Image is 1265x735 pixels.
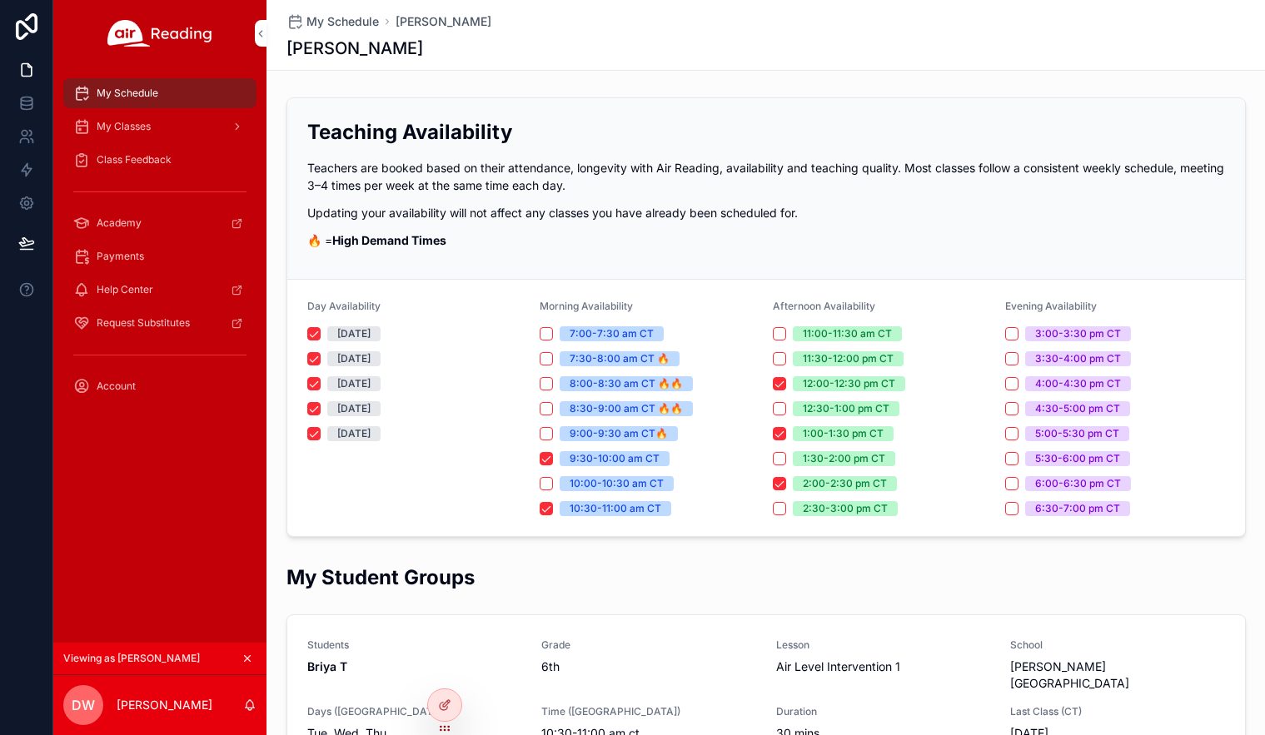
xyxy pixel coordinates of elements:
[541,638,756,652] span: Grade
[803,476,887,491] div: 2:00-2:30 pm CT
[1010,638,1225,652] span: School
[570,351,670,366] div: 7:30-8:00 am CT 🔥
[63,371,256,401] a: Account
[307,118,1225,146] h2: Teaching Availability
[337,326,371,341] div: [DATE]
[803,501,888,516] div: 2:30-3:00 pm CT
[776,638,991,652] span: Lesson
[337,426,371,441] div: [DATE]
[776,658,991,675] span: Air Level Intervention 1
[63,78,256,108] a: My Schedule
[1035,501,1120,516] div: 6:30-7:00 pm CT
[63,145,256,175] a: Class Feedback
[97,316,190,330] span: Request Substitutes
[570,501,661,516] div: 10:30-11:00 am CT
[63,208,256,238] a: Academy
[307,659,347,673] strong: Briya T
[540,300,633,312] span: Morning Availability
[541,705,756,718] span: Time ([GEOGRAPHIC_DATA])
[1035,326,1121,341] div: 3:00-3:30 pm CT
[570,451,660,466] div: 9:30-10:00 am CT
[97,216,142,230] span: Academy
[97,250,144,263] span: Payments
[97,120,151,133] span: My Classes
[1035,351,1121,366] div: 3:30-4:00 pm CT
[570,376,683,391] div: 8:00-8:30 am CT 🔥🔥
[1035,401,1120,416] div: 4:30-5:00 pm CT
[337,351,371,366] div: [DATE]
[570,426,668,441] div: 9:00-9:30 am CT🔥
[63,112,256,142] a: My Classes
[63,241,256,271] a: Payments
[1010,705,1225,718] span: Last Class (CT)
[337,401,371,416] div: [DATE]
[337,376,371,391] div: [DATE]
[307,300,381,312] span: Day Availability
[803,326,892,341] div: 11:00-11:30 am CT
[97,380,136,393] span: Account
[803,451,885,466] div: 1:30-2:00 pm CT
[541,658,756,675] span: 6th
[72,695,95,715] span: DW
[286,564,475,591] h2: My Student Groups
[286,13,379,30] a: My Schedule
[63,308,256,338] a: Request Substitutes
[570,401,683,416] div: 8:30-9:00 am CT 🔥🔥
[803,351,894,366] div: 11:30-12:00 pm CT
[63,275,256,305] a: Help Center
[570,476,664,491] div: 10:00-10:30 am CT
[286,37,423,60] h1: [PERSON_NAME]
[773,300,875,312] span: Afternoon Availability
[1035,476,1121,491] div: 6:00-6:30 pm CT
[1010,658,1225,692] span: [PERSON_NAME][GEOGRAPHIC_DATA]
[97,283,153,296] span: Help Center
[776,705,991,718] span: Duration
[306,13,379,30] span: My Schedule
[117,697,212,713] p: [PERSON_NAME]
[332,233,446,247] strong: High Demand Times
[307,638,522,652] span: Students
[803,376,895,391] div: 12:00-12:30 pm CT
[570,326,654,341] div: 7:00-7:30 am CT
[1035,451,1120,466] div: 5:30-6:00 pm CT
[307,159,1225,194] p: Teachers are booked based on their attendance, longevity with Air Reading, availability and teach...
[97,153,172,166] span: Class Feedback
[396,13,491,30] a: [PERSON_NAME]
[1005,300,1097,312] span: Evening Availability
[97,87,158,100] span: My Schedule
[1035,376,1121,391] div: 4:00-4:30 pm CT
[307,705,522,718] span: Days ([GEOGRAPHIC_DATA])
[63,652,200,665] span: Viewing as [PERSON_NAME]
[307,231,1225,249] p: 🔥 =
[307,204,1225,221] p: Updating your availability will not affect any classes you have already been scheduled for.
[803,401,889,416] div: 12:30-1:00 pm CT
[803,426,884,441] div: 1:00-1:30 pm CT
[1035,426,1119,441] div: 5:00-5:30 pm CT
[53,67,266,423] div: scrollable content
[107,20,212,47] img: App logo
